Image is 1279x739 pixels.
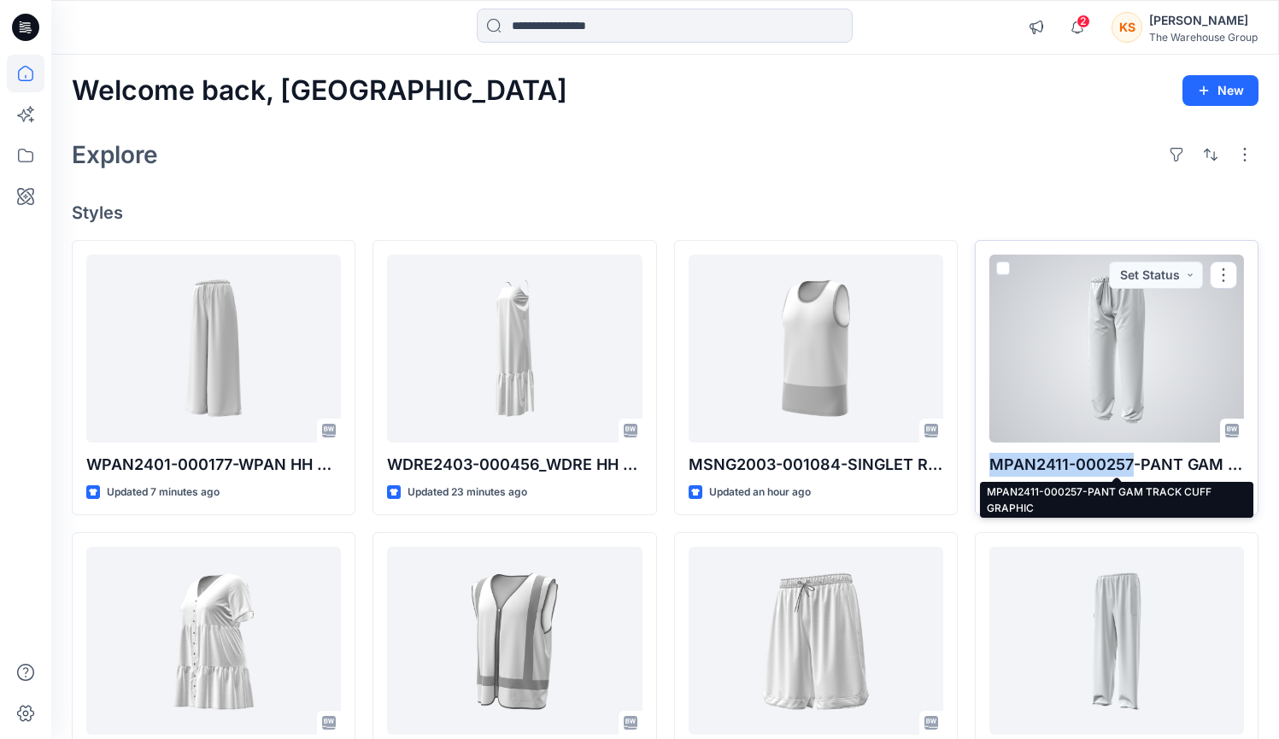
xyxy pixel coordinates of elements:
p: Updated 7 minutes ago [107,484,220,501]
p: WPAN2401-000177-WPAN HH DRAWSTRING PANT [86,453,341,477]
a: WDRE2403-000292_WDRE HH PS BTN THRU MINI [86,547,341,735]
a: WDRE2403-000456_WDRE HH SL SQ NK 1 TIER MAXI [387,255,642,443]
span: 2 [1077,15,1090,28]
p: MPAN2411-000257-PANT GAM TRACK CUFF GRAPHIC [989,453,1244,477]
button: New [1182,75,1258,106]
p: Updated an hour ago [709,484,811,501]
a: WPAN2401-000177-WPAN HH DRAWSTRING PANT [86,255,341,443]
h4: Styles [72,202,1258,223]
p: WDRE2403-000456_WDRE HH SL SQ NK 1 TIER MAXI [387,453,642,477]
a: MSHO2401-000211-SHORT GAM BASKETBALL PS TBL Correction [689,547,943,735]
h2: Explore [72,141,158,168]
div: KS [1112,12,1142,43]
p: Updated 23 minutes ago [408,484,527,501]
a: MSNG2003-001084-SINGLET RVT SS FLURO COMP PS [689,255,943,443]
div: [PERSON_NAME] [1149,10,1258,31]
a: MPAN2003-001090-PANT RIVET WATERPROOF [989,547,1244,735]
div: The Warehouse Group [1149,31,1258,44]
a: MPAN2411-000257-PANT GAM TRACK CUFF GRAPHIC [989,255,1244,443]
h2: Welcome back, [GEOGRAPHIC_DATA] [72,75,567,107]
p: Updated 19 hours ago [1010,484,1117,501]
a: MVES2003-001065-VEST RVT HIGH VIS REFLECTIVE [387,547,642,735]
p: MSNG2003-001084-SINGLET RVT SS FLURO COMP PS [689,453,943,477]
